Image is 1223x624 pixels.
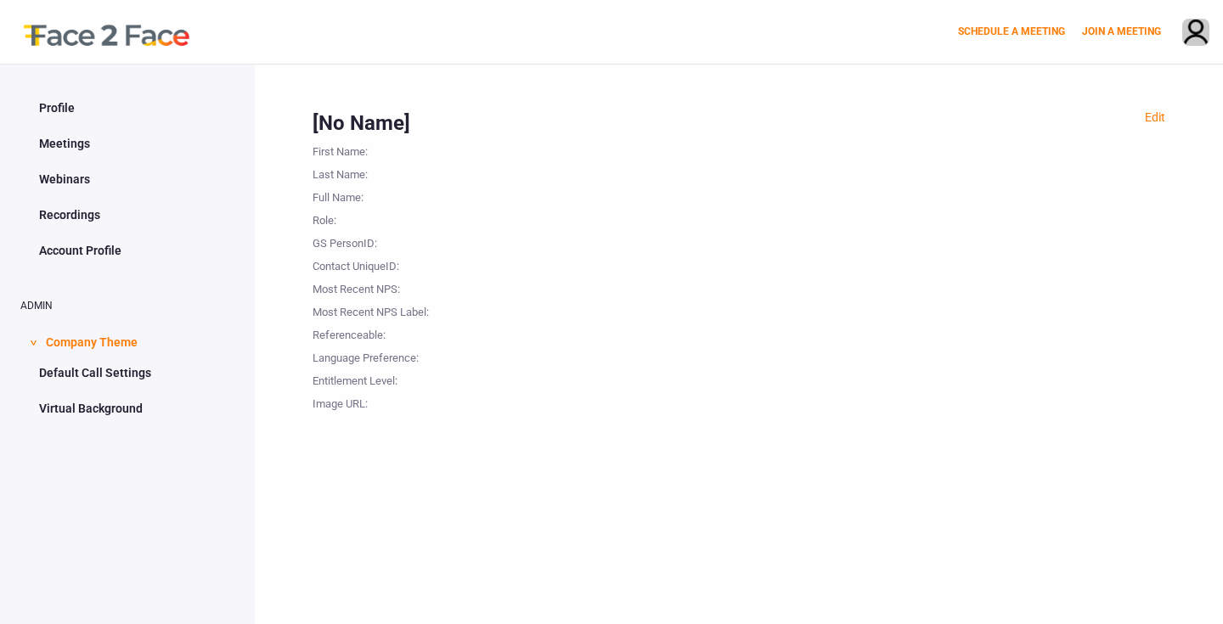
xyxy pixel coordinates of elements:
div: [No Name] [313,109,1165,138]
a: Profile [20,92,234,124]
h2: ADMIN [20,301,234,312]
div: Referenceable : [313,321,482,344]
img: avatar.710606db.png [1183,20,1209,48]
div: Full Name : [313,183,482,206]
span: > [25,340,42,346]
a: Default Call Settings [20,357,234,389]
a: Webinars [20,163,234,195]
a: JOIN A MEETING [1082,25,1161,37]
div: Contact UniqueID : [313,252,482,275]
a: Recordings [20,199,234,231]
div: Language Preference : [313,344,482,367]
a: Edit [1145,110,1165,124]
div: Most Recent NPS Label : [313,298,482,321]
div: Image URL : [313,390,482,413]
div: Last Name : [313,160,482,183]
div: Most Recent NPS : [313,275,482,298]
div: Entitlement Level : [313,367,482,390]
div: First Name : [313,138,482,160]
a: Meetings [20,127,234,160]
span: Company Theme [46,324,138,357]
a: Account Profile [20,234,234,267]
div: GS PersonID : [313,229,482,252]
a: SCHEDULE A MEETING [958,25,1065,37]
div: Role : [313,206,482,229]
a: Virtual Background [20,392,234,424]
